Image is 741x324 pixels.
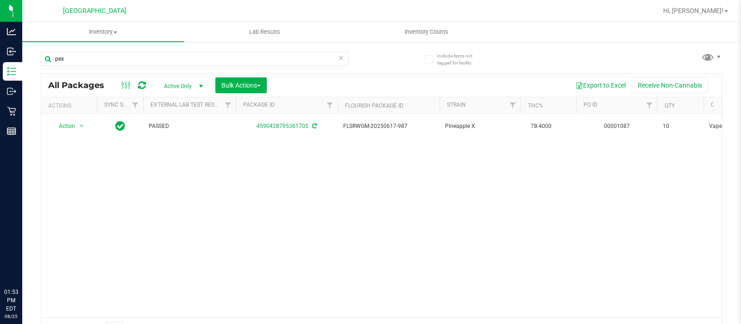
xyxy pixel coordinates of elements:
a: Package ID [243,102,275,108]
span: [GEOGRAPHIC_DATA] [63,7,126,15]
span: Inventory Counts [392,28,461,36]
inline-svg: Reports [7,127,16,136]
a: Filter [128,97,143,113]
a: Flourish Package ID [345,102,403,109]
inline-svg: Inbound [7,47,16,56]
a: Strain [447,102,466,108]
span: PASSED [149,122,230,131]
a: Inventory Counts [345,22,507,42]
a: External Lab Test Result [151,102,223,108]
span: Include items not tagged for facility [437,52,484,66]
button: Export to Excel [570,77,632,93]
span: FLSRWGM-20250617-987 [343,122,434,131]
span: Bulk Actions [221,82,261,89]
span: 78.4000 [526,120,556,133]
p: 01:53 PM EDT [4,288,18,313]
span: Pineapple X [445,122,515,131]
a: Sync Status [104,102,140,108]
a: Inventory [22,22,184,42]
span: In Sync [115,120,125,133]
inline-svg: Outbound [7,87,16,96]
div: Actions [48,102,93,109]
span: Hi, [PERSON_NAME]! [663,7,723,14]
input: Search Package ID, Item Name, SKU, Lot or Part Number... [41,52,349,66]
span: 10 [663,122,698,131]
span: Sync from Compliance System [311,123,317,129]
a: Filter [322,97,338,113]
inline-svg: Inventory [7,67,16,76]
iframe: Resource center unread badge [27,248,38,260]
span: All Packages [48,80,113,90]
iframe: Resource center [9,250,37,278]
span: select [76,120,88,133]
span: Clear [338,52,344,64]
a: Qty [665,102,675,109]
a: Filter [505,97,521,113]
a: Filter [642,97,657,113]
a: PO ID [584,102,597,108]
span: Lab Results [237,28,293,36]
a: Filter [220,97,236,113]
span: Inventory [22,28,184,36]
a: 00001087 [604,123,630,129]
a: Lab Results [184,22,345,42]
p: 08/25 [4,313,18,320]
span: Action [50,120,75,133]
button: Receive Non-Cannabis [632,77,708,93]
a: THC% [528,102,543,109]
inline-svg: Retail [7,107,16,116]
button: Bulk Actions [215,77,267,93]
inline-svg: Analytics [7,27,16,36]
a: 4590428795361705 [257,123,308,129]
a: Category [711,102,738,108]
